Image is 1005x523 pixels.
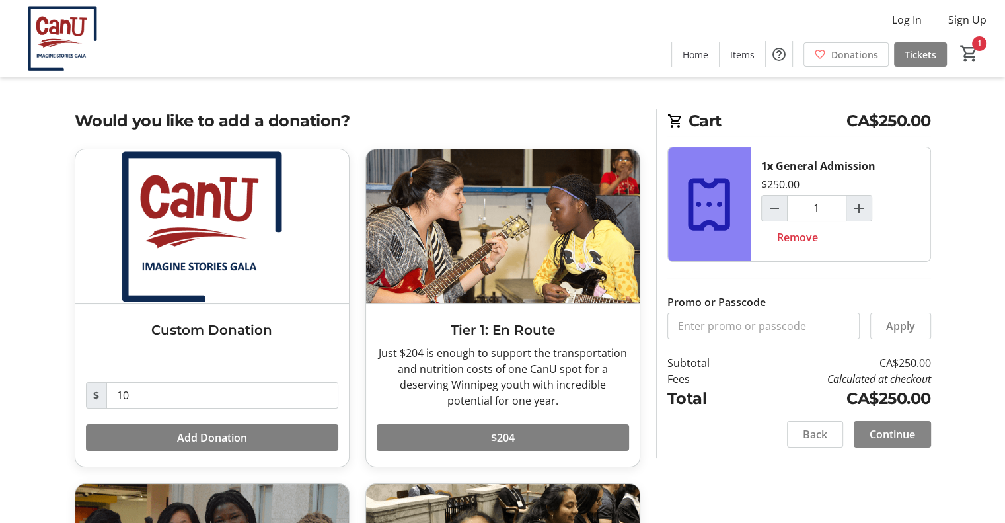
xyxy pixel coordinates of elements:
button: Apply [870,313,931,339]
img: Tier 1: En Route [366,149,640,303]
span: Items [730,48,755,61]
h3: Tier 1: En Route [377,320,629,340]
a: Home [672,42,719,67]
button: Add Donation [86,424,338,451]
a: Items [720,42,765,67]
span: Log In [892,12,922,28]
div: 1x General Admission [761,158,875,174]
td: CA$250.00 [743,355,930,371]
span: Sign Up [948,12,986,28]
button: Continue [854,421,931,448]
span: CA$250.00 [846,109,931,133]
td: Subtotal [667,355,744,371]
span: Continue [870,426,915,442]
input: Donation Amount [106,382,338,409]
span: Home [683,48,708,61]
h2: Cart [667,109,931,136]
label: Promo or Passcode [667,294,766,310]
span: Tickets [905,48,936,61]
h2: Would you like to add a donation? [75,109,640,133]
div: Just $204 is enough to support the transportation and nutrition costs of one CanU spot for a dese... [377,345,629,409]
td: Fees [667,371,744,387]
td: CA$250.00 [743,387,930,411]
button: Help [766,41,792,67]
span: Apply [886,318,915,334]
span: Add Donation [177,430,247,446]
button: $204 [377,424,629,451]
h3: Custom Donation [86,320,338,340]
td: Calculated at checkout [743,371,930,387]
a: Donations [803,42,889,67]
span: $204 [491,430,515,446]
img: CanU Canada's Logo [8,5,126,71]
input: General Admission Quantity [787,195,846,221]
span: Donations [831,48,878,61]
button: Remove [761,224,834,251]
button: Back [787,421,843,448]
button: Decrement by one [762,196,787,221]
button: Sign Up [938,9,997,30]
button: Log In [881,9,932,30]
span: Back [803,426,827,442]
input: Enter promo or passcode [667,313,860,339]
div: $250.00 [761,177,800,192]
a: Tickets [894,42,947,67]
span: Remove [777,229,818,245]
button: Increment by one [846,196,872,221]
td: Total [667,387,744,411]
span: $ [86,382,107,409]
img: Custom Donation [75,149,349,303]
button: Cart [957,42,981,65]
